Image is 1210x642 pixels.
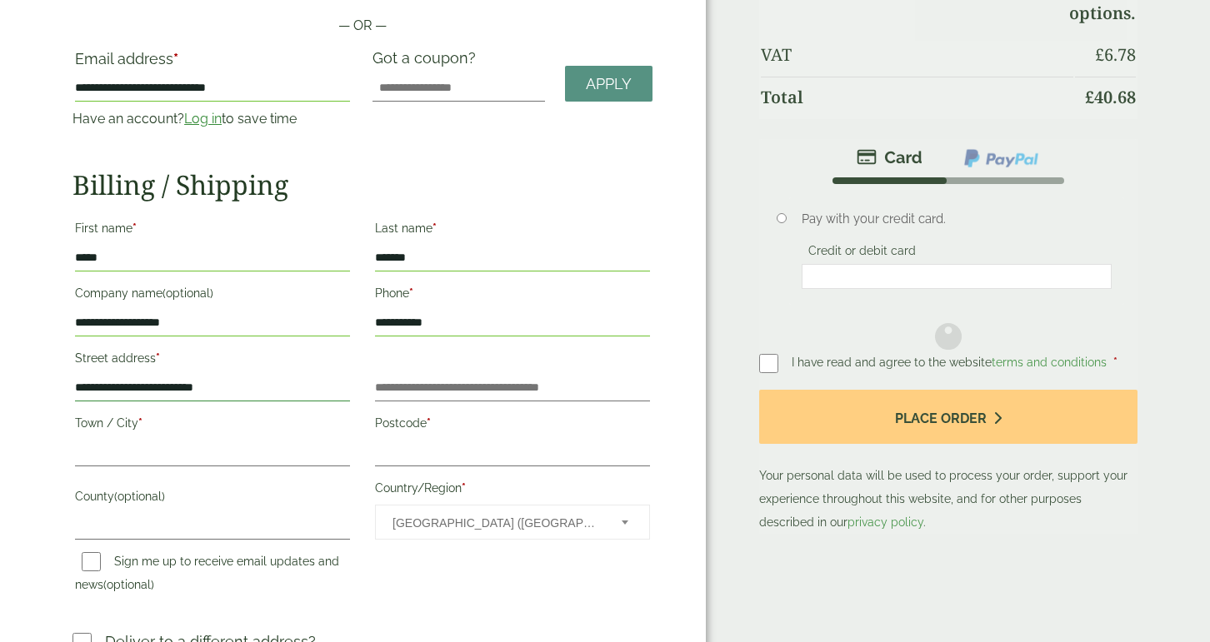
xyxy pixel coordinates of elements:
span: (optional) [114,490,165,503]
abbr: required [462,481,466,495]
h2: Billing / Shipping [72,169,652,201]
abbr: required [132,221,137,235]
label: First name [75,216,350,245]
label: Got a coupon? [372,49,482,75]
abbr: required [409,286,413,300]
label: Postcode [375,411,650,440]
label: Street address [75,346,350,375]
label: Country/Region [375,476,650,505]
label: Last name [375,216,650,245]
span: Apply [586,75,632,93]
label: Email address [75,52,350,75]
label: Town / City [75,411,350,440]
abbr: required [427,416,431,430]
p: Have an account? to save time [72,109,352,129]
label: Company name [75,281,350,310]
label: Phone [375,281,650,310]
abbr: required [156,351,160,365]
span: Country/Region [375,505,650,540]
abbr: required [432,221,437,235]
span: (optional) [103,578,154,591]
p: — OR — [72,16,652,36]
label: County [75,485,350,513]
abbr: required [138,416,142,430]
span: (optional) [162,286,213,300]
span: United Kingdom (UK) [392,505,599,540]
abbr: required [173,50,178,67]
input: Sign me up to receive email updates and news(optional) [82,552,101,571]
a: Log in [184,111,222,127]
a: Apply [565,66,652,102]
label: Sign me up to receive email updates and news [75,555,339,596]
